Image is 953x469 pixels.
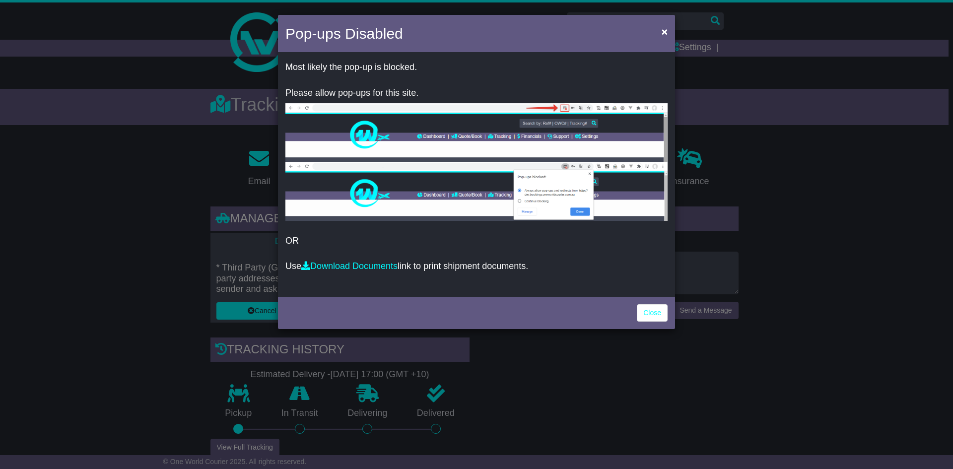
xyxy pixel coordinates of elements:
[285,22,403,45] h4: Pop-ups Disabled
[301,261,398,271] a: Download Documents
[657,21,673,42] button: Close
[285,162,668,221] img: allow-popup-2.png
[637,304,668,322] a: Close
[285,62,668,73] p: Most likely the pop-up is blocked.
[285,261,668,272] p: Use link to print shipment documents.
[278,55,675,294] div: OR
[285,103,668,162] img: allow-popup-1.png
[662,26,668,37] span: ×
[285,88,668,99] p: Please allow pop-ups for this site.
